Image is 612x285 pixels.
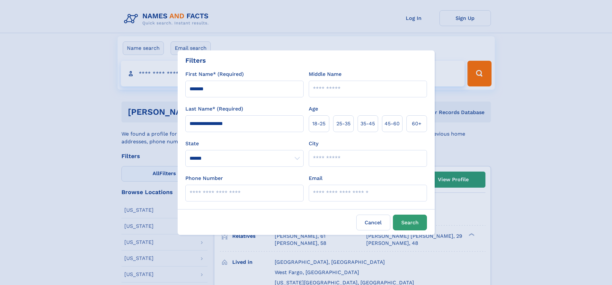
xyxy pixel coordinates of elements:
[309,105,318,113] label: Age
[360,120,375,128] span: 35‑45
[185,105,243,113] label: Last Name* (Required)
[393,215,427,230] button: Search
[309,174,323,182] label: Email
[185,70,244,78] label: First Name* (Required)
[356,215,390,230] label: Cancel
[312,120,325,128] span: 18‑25
[412,120,421,128] span: 60+
[336,120,350,128] span: 25‑35
[309,140,318,147] label: City
[309,70,341,78] label: Middle Name
[185,56,206,65] div: Filters
[385,120,400,128] span: 45‑60
[185,140,304,147] label: State
[185,174,223,182] label: Phone Number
